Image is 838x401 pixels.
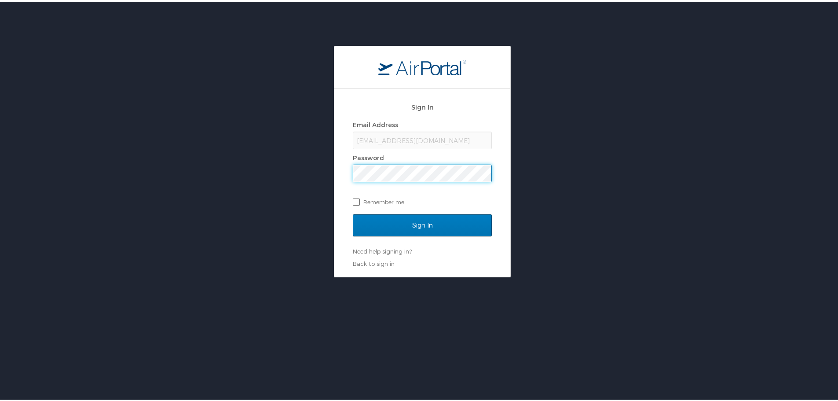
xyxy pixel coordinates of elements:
[353,194,492,207] label: Remember me
[353,119,398,127] label: Email Address
[353,152,384,160] label: Password
[353,100,492,110] h2: Sign In
[353,258,395,265] a: Back to sign in
[378,58,466,74] img: logo
[353,213,492,235] input: Sign In
[353,246,412,253] a: Need help signing in?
